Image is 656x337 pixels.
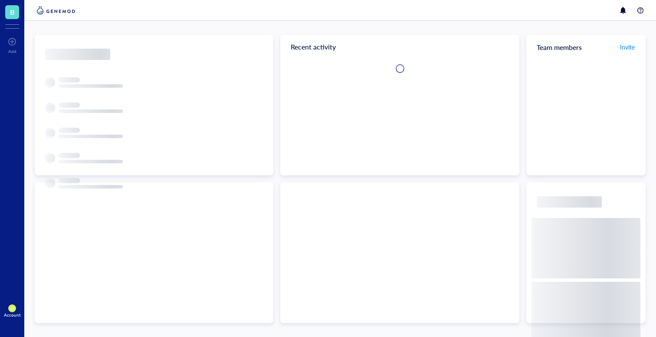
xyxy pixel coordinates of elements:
span: B [10,7,15,17]
span: Invite [620,43,635,51]
div: Recent activity [280,35,519,59]
div: Account [4,312,21,317]
button: Invite [620,40,635,54]
div: Team members [526,35,646,59]
span: JJ [10,306,14,311]
div: Add [8,49,16,54]
img: genemod-logo [35,5,77,16]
